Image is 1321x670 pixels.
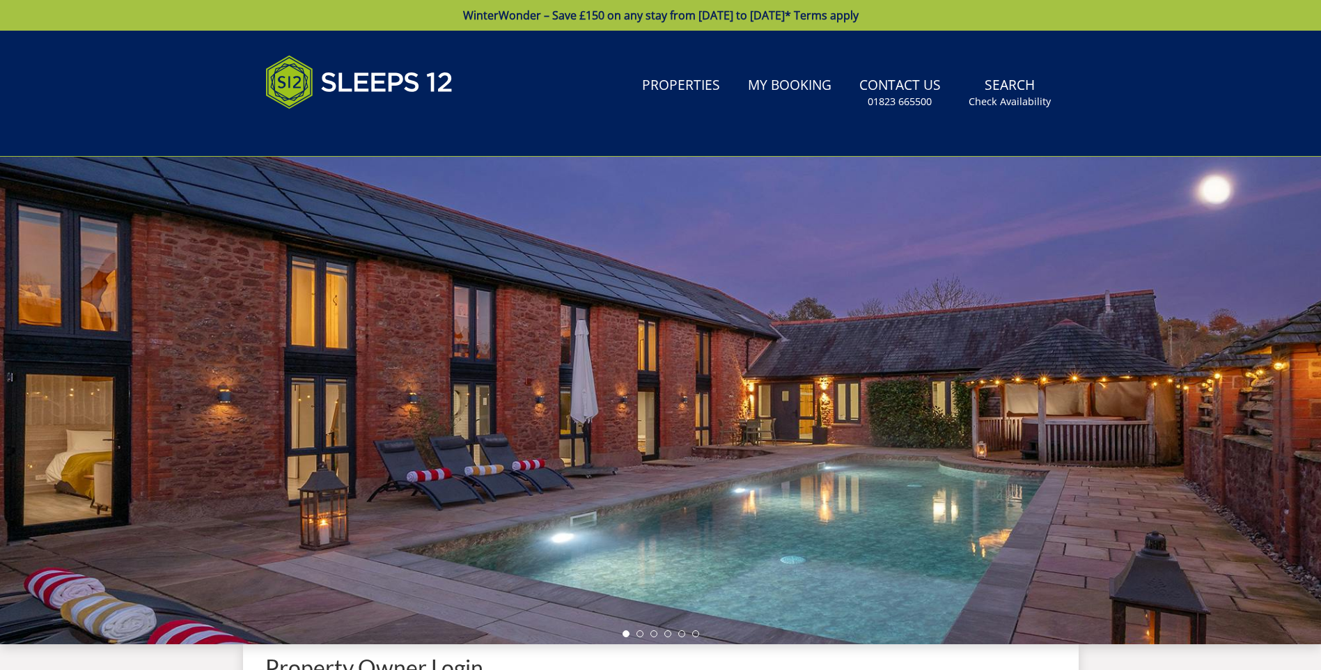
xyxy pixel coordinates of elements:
[265,47,453,117] img: Sleeps 12
[258,125,405,137] iframe: Customer reviews powered by Trustpilot
[969,95,1051,109] small: Check Availability
[868,95,932,109] small: 01823 665500
[636,70,726,102] a: Properties
[854,70,946,116] a: Contact Us01823 665500
[963,70,1056,116] a: SearchCheck Availability
[742,70,837,102] a: My Booking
